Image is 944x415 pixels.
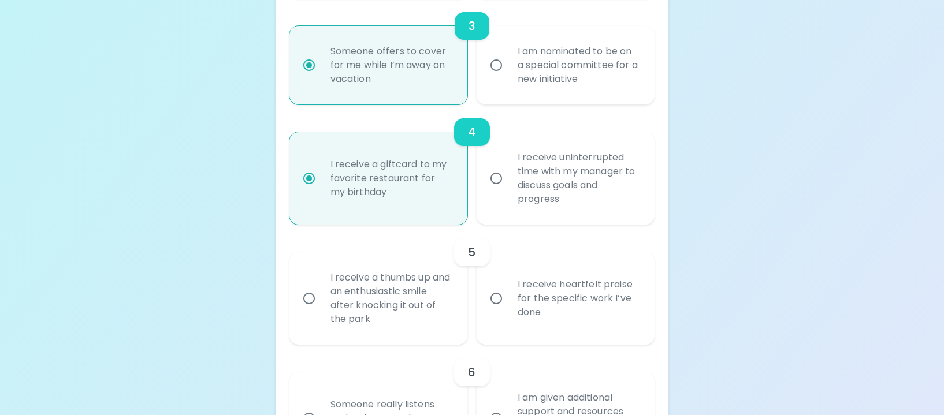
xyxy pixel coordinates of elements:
[468,243,475,261] h6: 5
[321,144,461,213] div: I receive a giftcard to my favorite restaurant for my birthday
[508,137,648,220] div: I receive uninterrupted time with my manager to discuss goals and progress
[468,363,475,382] h6: 6
[508,264,648,333] div: I receive heartfelt praise for the specific work I’ve done
[508,31,648,100] div: I am nominated to be on a special committee for a new initiative
[321,257,461,340] div: I receive a thumbs up and an enthusiastic smile after knocking it out of the park
[289,225,655,345] div: choice-group-check
[468,123,475,141] h6: 4
[321,31,461,100] div: Someone offers to cover for me while I’m away on vacation
[469,17,475,35] h6: 3
[289,104,655,225] div: choice-group-check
